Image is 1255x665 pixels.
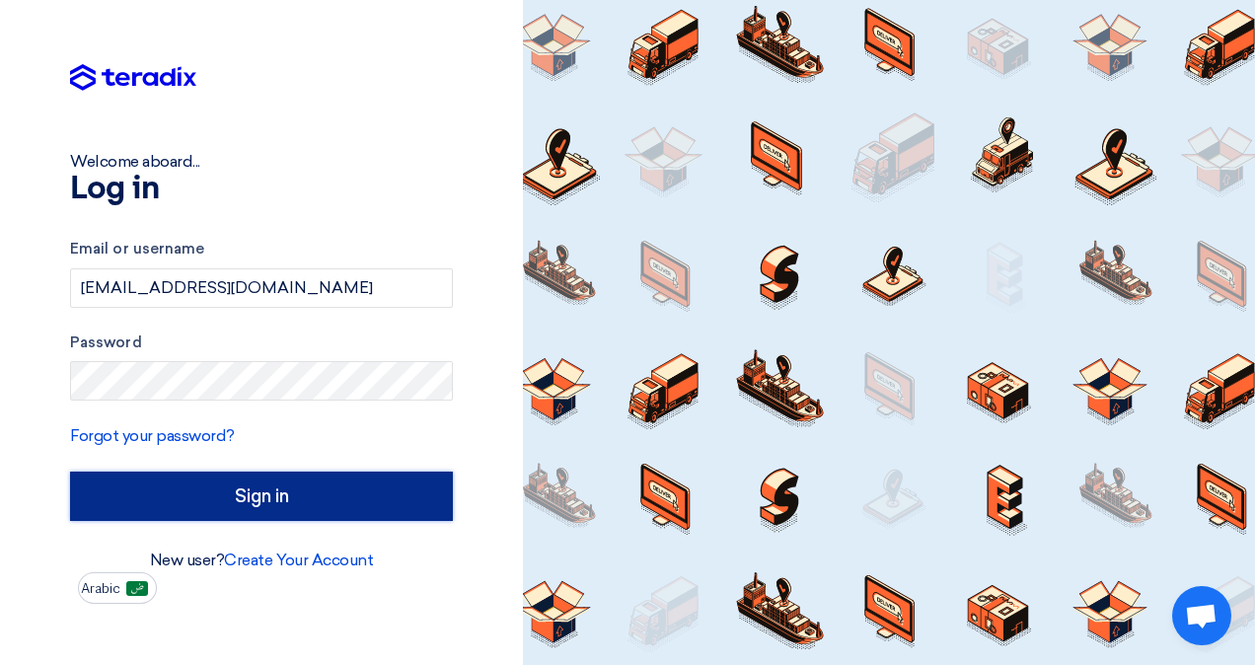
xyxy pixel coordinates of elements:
[150,551,374,569] font: New user?
[70,174,453,205] h1: Log in
[126,581,148,596] img: ar-AR.png
[1172,586,1231,645] div: Open chat
[78,572,157,604] button: Arabic
[70,472,453,521] input: Sign in
[70,150,453,174] div: Welcome aboard...
[70,268,453,308] input: Enter your business email or username
[70,238,453,260] label: Email or username
[70,64,196,92] img: Teradix logo
[81,582,120,596] span: Arabic
[70,332,453,354] label: Password
[224,551,373,569] a: Create Your Account
[70,426,235,445] a: Forgot your password?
